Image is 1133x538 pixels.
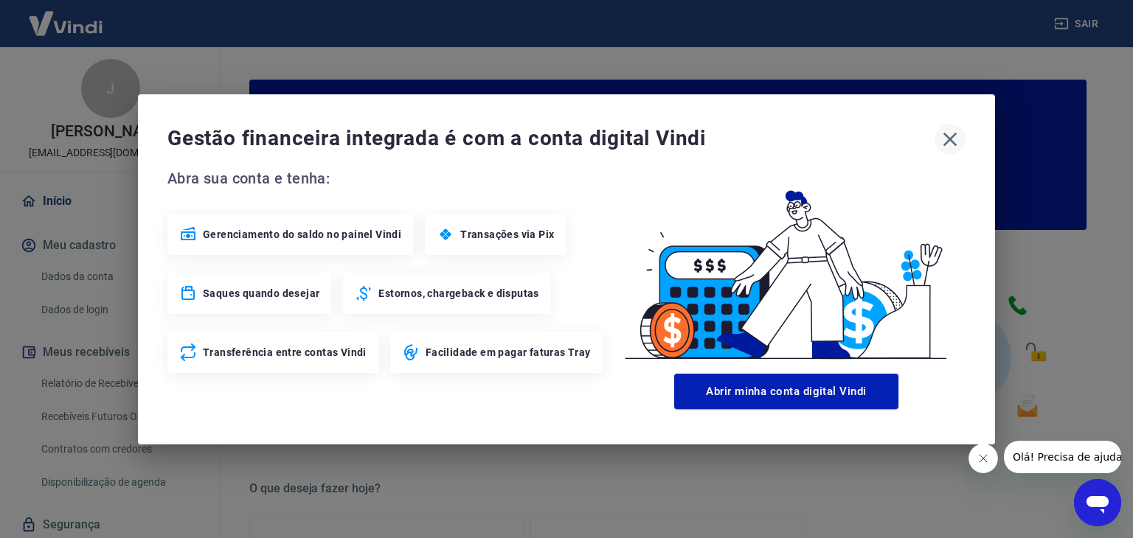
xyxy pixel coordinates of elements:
button: Abrir minha conta digital Vindi [674,374,898,409]
span: Gerenciamento do saldo no painel Vindi [203,227,401,242]
iframe: Fechar mensagem [969,444,998,473]
img: Good Billing [607,167,966,368]
span: Transações via Pix [460,227,554,242]
span: Abra sua conta e tenha: [167,167,607,190]
span: Transferência entre contas Vindi [203,345,367,360]
span: Saques quando desejar [203,286,319,301]
iframe: Mensagem da empresa [1004,441,1121,473]
span: Estornos, chargeback e disputas [378,286,538,301]
iframe: Botão para abrir a janela de mensagens [1074,479,1121,526]
span: Olá! Precisa de ajuda? [9,10,124,22]
span: Facilidade em pagar faturas Tray [426,345,591,360]
span: Gestão financeira integrada é com a conta digital Vindi [167,124,935,153]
